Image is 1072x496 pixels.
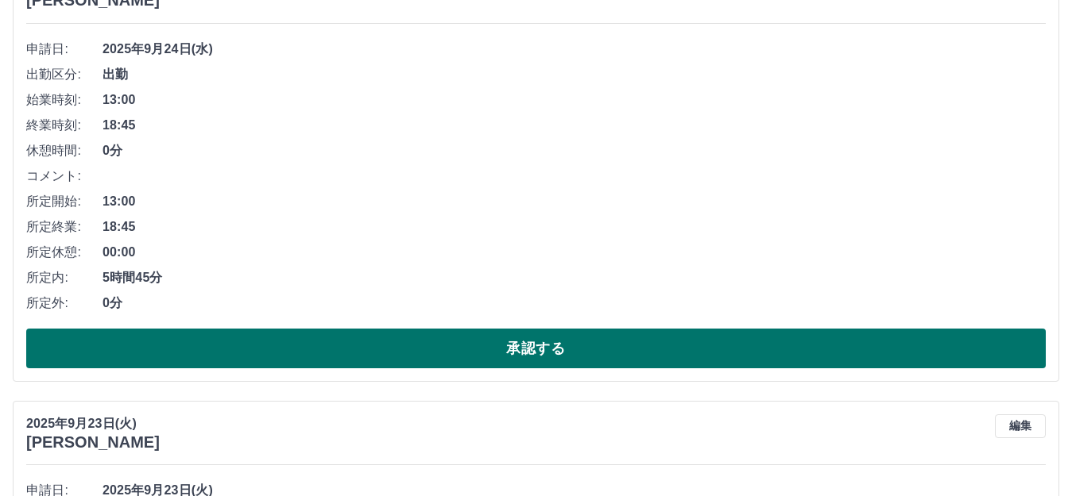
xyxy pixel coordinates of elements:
[103,268,1046,287] span: 5時間45分
[103,192,1046,211] span: 13:00
[26,141,103,160] span: 休憩時間:
[26,217,103,236] span: 所定終業:
[103,116,1046,135] span: 18:45
[103,141,1046,160] span: 0分
[103,217,1046,236] span: 18:45
[995,414,1046,438] button: 編集
[26,433,160,452] h3: [PERSON_NAME]
[26,65,103,84] span: 出勤区分:
[26,243,103,262] span: 所定休憩:
[26,40,103,59] span: 申請日:
[26,268,103,287] span: 所定内:
[26,116,103,135] span: 終業時刻:
[103,65,1046,84] span: 出勤
[103,90,1046,110] span: 13:00
[26,294,103,313] span: 所定外:
[26,167,103,186] span: コメント:
[103,40,1046,59] span: 2025年9月24日(水)
[103,294,1046,313] span: 0分
[26,414,160,433] p: 2025年9月23日(火)
[103,243,1046,262] span: 00:00
[26,192,103,211] span: 所定開始:
[26,90,103,110] span: 始業時刻:
[26,329,1046,368] button: 承認する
